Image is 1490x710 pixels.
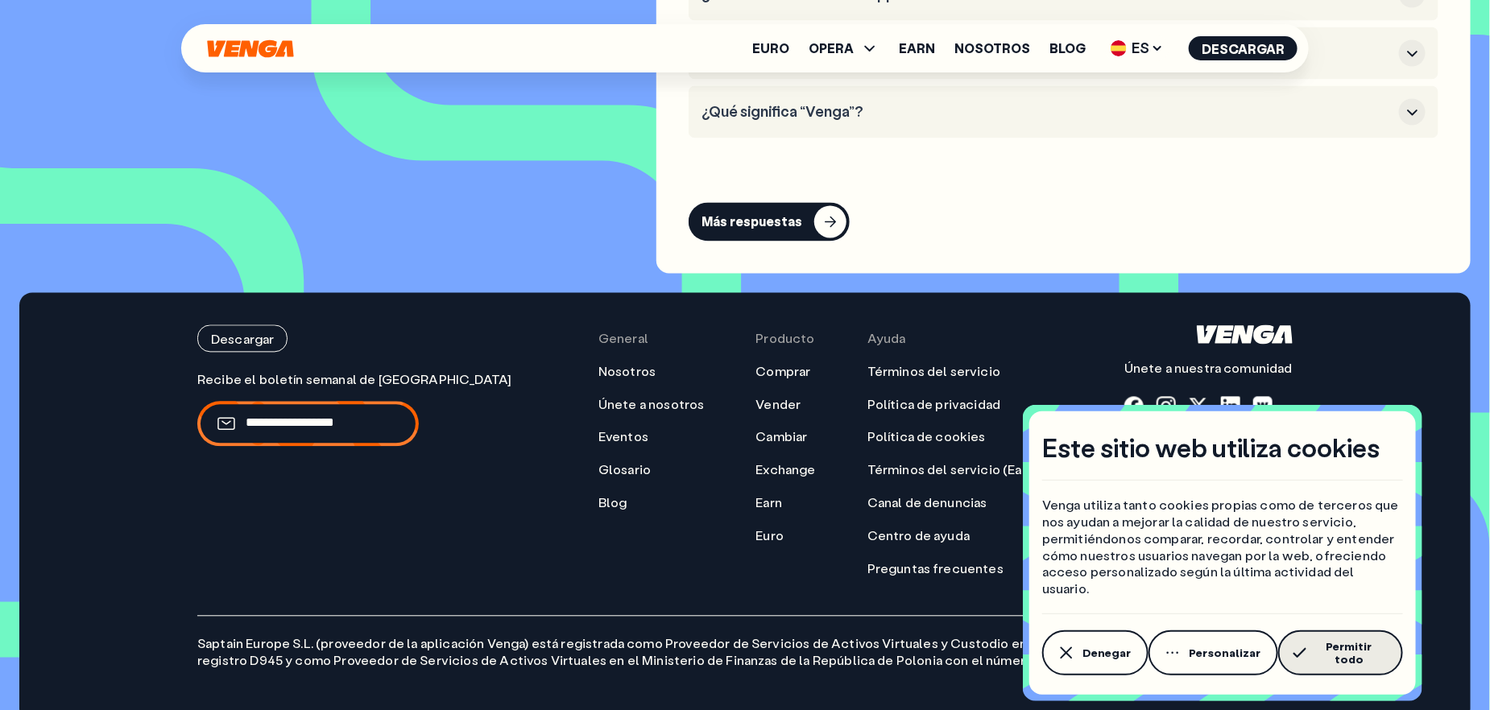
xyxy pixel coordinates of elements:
[1221,396,1240,415] a: linkedin
[867,330,906,347] span: Ayuda
[954,42,1030,55] a: Nosotros
[598,363,656,380] a: Nosotros
[702,103,1393,121] h3: ¿Qué significa “Venga”?
[899,42,935,55] a: Earn
[1111,40,1127,56] img: flag-es
[598,396,705,413] a: Únete a nosotros
[809,39,880,58] span: OPERA
[809,42,854,55] span: OPERA
[756,363,811,380] a: Comprar
[752,42,789,55] a: Euro
[598,330,648,347] span: General
[756,330,815,347] span: Producto
[702,98,1426,125] button: ¿Qué significa “Venga”?
[756,494,783,511] a: Earn
[1124,360,1293,377] p: Únete a nuestra comunidad
[1189,36,1298,60] button: Descargar
[1189,646,1260,659] span: Personalizar
[1042,431,1380,464] h4: Este sitio web utiliza cookies
[197,324,288,352] button: Descargar
[1189,396,1208,415] a: x
[867,363,1000,380] a: Términos del servicio
[1149,630,1278,675] button: Personalizar
[1278,630,1403,675] button: Permitir todo
[689,202,850,241] button: Más respuestas
[1105,35,1169,61] span: ES
[1124,396,1144,415] a: fb
[197,324,511,352] a: Descargar
[867,494,987,511] a: Canal de denuncias
[598,494,627,511] a: Blog
[702,213,802,229] div: Más respuestas
[756,396,801,413] a: Vender
[867,461,1037,478] a: Términos del servicio (Earn)
[1253,396,1273,415] a: warpcast
[867,560,1004,577] a: Preguntas frecuentes
[756,461,816,478] a: Exchange
[756,428,808,445] a: Cambiar
[1157,396,1176,415] a: instagram
[1313,640,1385,666] span: Permitir todo
[598,461,651,478] a: Glosario
[197,371,511,388] p: Recibe el boletín semanal de [GEOGRAPHIC_DATA]
[867,396,1001,413] a: Política de privacidad
[205,39,296,58] svg: Inicio
[1197,324,1293,344] svg: Inicio
[197,615,1293,669] p: Saptain Europe S.L. (proveedor de la aplicación Venga) está registrada como Proveedor de Servicio...
[1042,630,1149,675] button: Denegar
[598,428,648,445] a: Eventos
[1042,497,1403,597] p: Venga utiliza tanto cookies propias como de terceros que nos ayudan a mejorar la calidad de nuest...
[756,527,784,544] a: Euro
[1082,646,1131,659] span: Denegar
[867,527,970,544] a: Centro de ayuda
[1049,42,1086,55] a: Blog
[867,428,986,445] a: Política de cookies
